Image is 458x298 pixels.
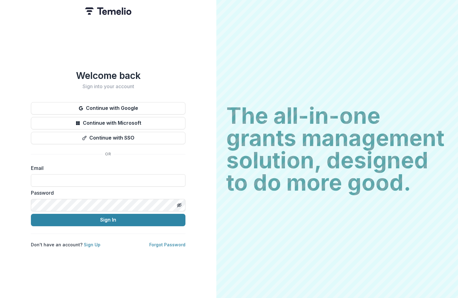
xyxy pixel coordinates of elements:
button: Continue with Google [31,102,185,114]
label: Password [31,189,182,197]
button: Continue with Microsoft [31,117,185,129]
a: Forgot Password [149,242,185,247]
h1: Welcome back [31,70,185,81]
button: Continue with SSO [31,132,185,144]
h2: Sign into your account [31,84,185,89]
button: Toggle password visibility [174,200,184,210]
label: Email [31,164,182,172]
button: Sign In [31,214,185,226]
img: Temelio [85,7,131,15]
p: Don't have an account? [31,241,100,248]
a: Sign Up [84,242,100,247]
